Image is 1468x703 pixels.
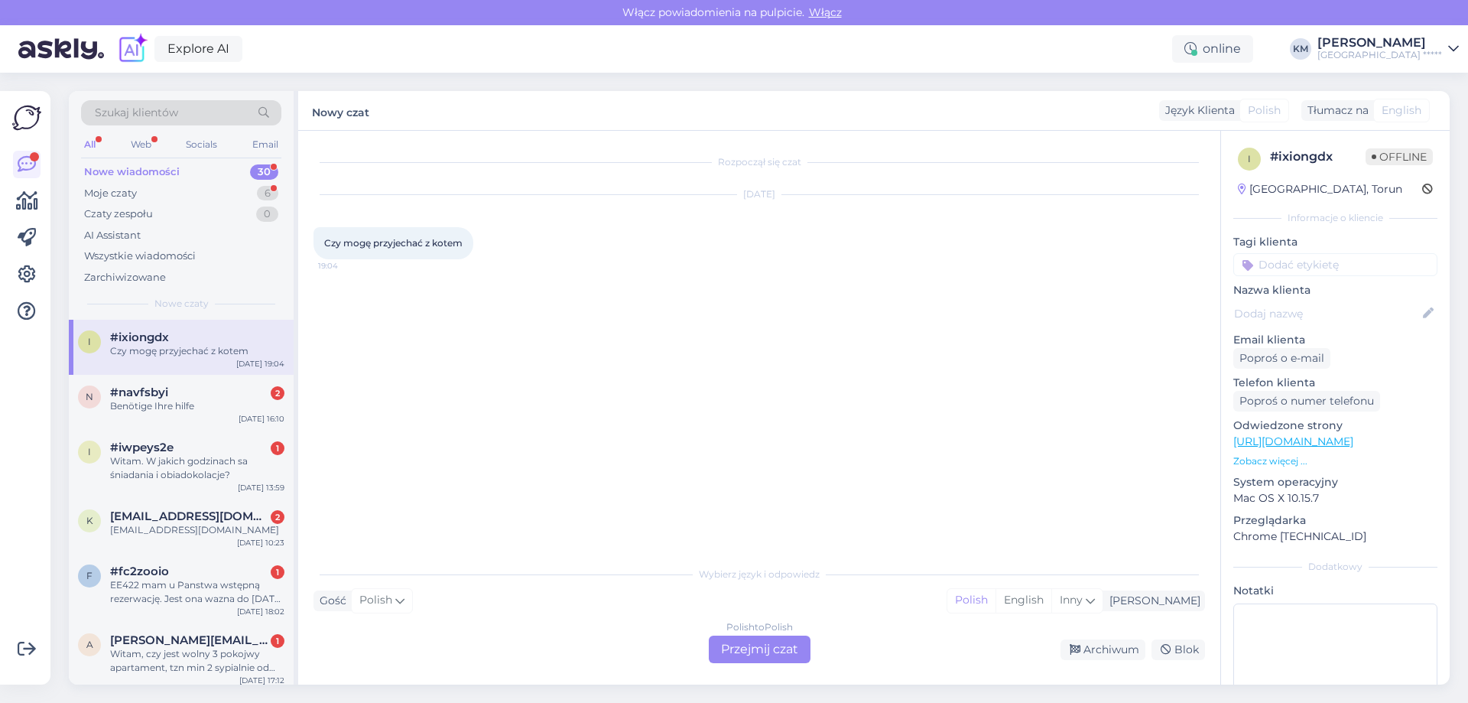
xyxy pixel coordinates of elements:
div: Socials [183,135,220,155]
span: Czy mogę przyjechać z kotem [324,237,463,249]
div: Rozpoczął się czat [313,155,1205,169]
p: Notatki [1233,583,1437,599]
div: [EMAIL_ADDRESS][DOMAIN_NAME] [110,523,284,537]
div: [DATE] 17:12 [239,675,284,686]
label: Nowy czat [312,100,369,121]
div: 2 [271,386,284,400]
span: Szukaj klientów [95,105,178,121]
p: Zobacz więcej ... [1233,454,1437,468]
span: Włącz [804,5,846,19]
div: 1 [271,634,284,648]
a: [URL][DOMAIN_NAME] [1233,434,1353,448]
div: Witam. W jakich godzinach sa śniadania i obiadokolacje? [110,454,284,482]
div: All [81,135,99,155]
p: Odwiedzone strony [1233,418,1437,434]
div: Moje czaty [84,186,137,201]
span: i [88,446,91,457]
div: Blok [1151,640,1205,660]
span: i [1248,153,1251,164]
div: 1 [271,441,284,455]
div: [DATE] 13:59 [238,482,284,493]
span: Inny [1060,593,1083,607]
div: Email [249,135,281,155]
span: Polish [1248,103,1281,119]
span: n [86,391,93,402]
span: #fc2zooio [110,565,169,578]
div: Wszystkie wiadomości [84,249,196,264]
span: 19:04 [318,260,375,272]
span: Offline [1366,148,1433,165]
div: AI Assistant [84,228,141,243]
div: Czy mogę przyjechać z kotem [110,344,284,358]
div: Język Klienta [1159,103,1235,119]
a: [PERSON_NAME][GEOGRAPHIC_DATA] ***** [1317,37,1459,61]
p: Mac OS X 10.15.7 [1233,490,1437,506]
span: a.degener@freenet.de [110,633,269,647]
div: Czaty zespołu [84,207,153,222]
div: Web [128,135,154,155]
div: [DATE] 16:10 [239,413,284,425]
div: [GEOGRAPHIC_DATA], Torun [1238,181,1402,197]
span: a [86,639,93,650]
div: Zarchiwizowane [84,270,166,285]
div: Przejmij czat [709,636,810,663]
div: [PERSON_NAME] [1103,593,1200,609]
span: k [86,515,93,526]
div: [DATE] 18:02 [237,606,284,617]
div: Wybierz język i odpowiedz [313,568,1205,581]
div: Polish [947,589,995,612]
a: Explore AI [154,36,242,62]
input: Dodać etykietę [1233,253,1437,276]
div: # ixiongdx [1270,148,1366,166]
div: [DATE] 10:23 [237,537,284,548]
div: KM [1290,38,1311,60]
div: Poproś o numer telefonu [1233,391,1380,412]
p: Email klienta [1233,332,1437,348]
input: Dodaj nazwę [1234,305,1420,322]
div: Informacje o kliencie [1233,211,1437,225]
p: Chrome [TECHNICAL_ID] [1233,529,1437,545]
span: Nowe czaty [154,297,209,311]
div: [DATE] [313,187,1205,201]
div: English [995,589,1051,612]
span: Polish [359,592,392,609]
p: Telefon klienta [1233,375,1437,391]
img: Askly Logo [12,103,41,132]
div: 2 [271,510,284,524]
div: [PERSON_NAME] [1317,37,1442,49]
span: #iwpeys2e [110,441,174,454]
div: Benötige Ihre hilfe [110,399,284,413]
p: System operacyjny [1233,474,1437,490]
div: Poproś o e-mail [1233,348,1330,369]
div: Polish to Polish [726,620,793,634]
div: Tłumacz na [1301,103,1369,119]
span: #ixiongdx [110,330,169,344]
div: online [1172,35,1253,63]
div: 6 [257,186,278,201]
p: Tagi klienta [1233,234,1437,250]
div: Gość [313,593,346,609]
div: 30 [250,164,278,180]
div: Nowe wiadomości [84,164,180,180]
div: 1 [271,565,284,579]
div: Dodatkowy [1233,560,1437,574]
div: [DATE] 19:04 [236,358,284,369]
p: Nazwa klienta [1233,282,1437,298]
span: i [88,336,91,347]
span: English [1382,103,1421,119]
div: 0 [256,207,278,222]
div: Witam, czy jest wolny 3 pokojwy apartament, tzn min 2 sypialnie od 12.10 do 17.10 ze smiadaniami ... [110,647,284,675]
div: Archiwum [1060,640,1145,660]
p: Przeglądarka [1233,513,1437,529]
img: explore-ai [116,33,148,65]
div: EE422 mam u Panstwa wstępną rezerwację. Jest ona wazna do [DATE] czy jest możliwość o jej przedłu... [110,578,284,606]
span: kama306@wp.pl [110,509,269,523]
span: #navfsbyi [110,386,168,399]
span: f [86,570,93,581]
